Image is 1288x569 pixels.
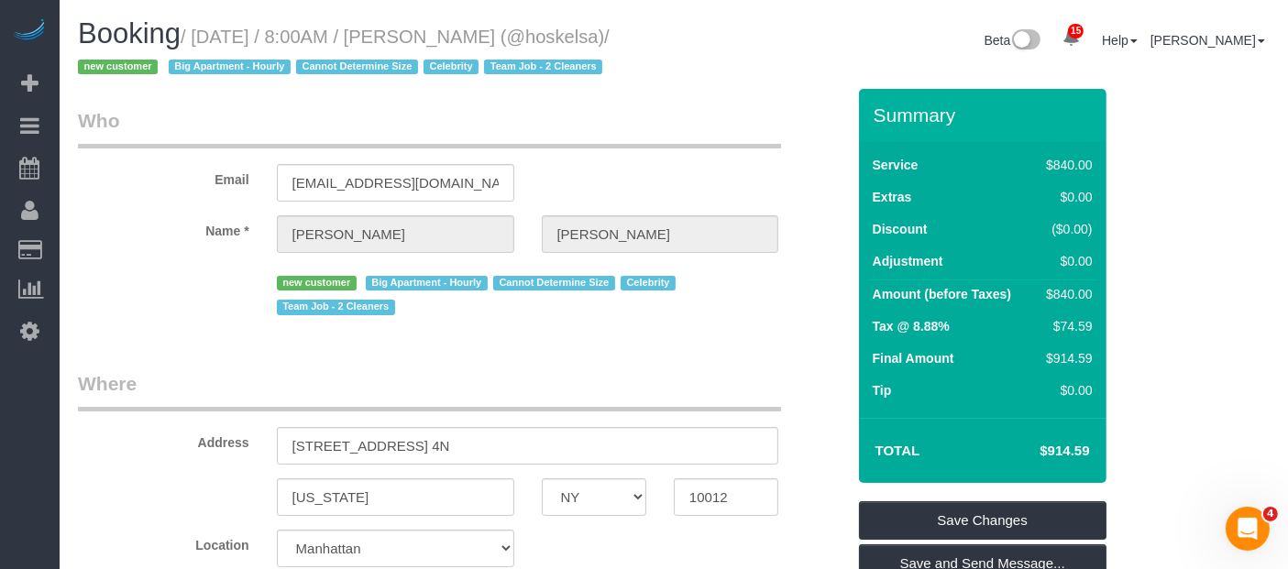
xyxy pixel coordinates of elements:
[542,215,779,253] input: Last Name
[64,215,263,240] label: Name *
[277,300,395,314] span: Team Job - 2 Cleaners
[674,478,778,516] input: Zip Code
[1039,317,1092,335] div: $74.59
[1039,349,1092,367] div: $914.59
[873,220,928,238] label: Discount
[484,60,602,74] span: Team Job - 2 Cleaners
[277,164,514,202] input: Email
[1039,220,1092,238] div: ($0.00)
[169,60,291,74] span: Big Apartment - Hourly
[1039,381,1092,399] div: $0.00
[621,276,676,290] span: Celebrity
[1039,156,1092,174] div: $840.00
[277,478,514,516] input: City
[873,349,954,367] label: Final Amount
[873,252,943,270] label: Adjustment
[493,276,615,290] span: Cannot Determine Size
[1039,252,1092,270] div: $0.00
[1053,18,1089,59] a: 15
[277,215,514,253] input: First Name
[985,443,1089,459] h4: $914.59
[366,276,488,290] span: Big Apartment - Hourly
[11,18,48,44] img: Automaid Logo
[985,33,1041,48] a: Beta
[78,27,610,78] span: /
[1039,285,1092,303] div: $840.00
[1039,188,1092,206] div: $0.00
[1010,29,1040,53] img: New interface
[875,443,920,458] strong: Total
[78,60,158,74] span: new customer
[78,27,610,78] small: / [DATE] / 8:00AM / [PERSON_NAME] (@hoskelsa)
[1150,33,1265,48] a: [PERSON_NAME]
[874,104,1097,126] h3: Summary
[1102,33,1138,48] a: Help
[873,285,1011,303] label: Amount (before Taxes)
[873,317,950,335] label: Tax @ 8.88%
[1226,507,1270,551] iframe: Intercom live chat
[873,188,912,206] label: Extras
[64,427,263,452] label: Address
[859,501,1106,540] a: Save Changes
[78,370,781,411] legend: Where
[64,530,263,554] label: Location
[873,156,919,174] label: Service
[1263,507,1278,521] span: 4
[64,164,263,189] label: Email
[78,17,181,49] span: Booking
[424,60,479,74] span: Celebrity
[1068,24,1084,38] span: 15
[78,107,781,148] legend: Who
[296,60,418,74] span: Cannot Determine Size
[873,381,892,399] label: Tip
[277,276,357,290] span: new customer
